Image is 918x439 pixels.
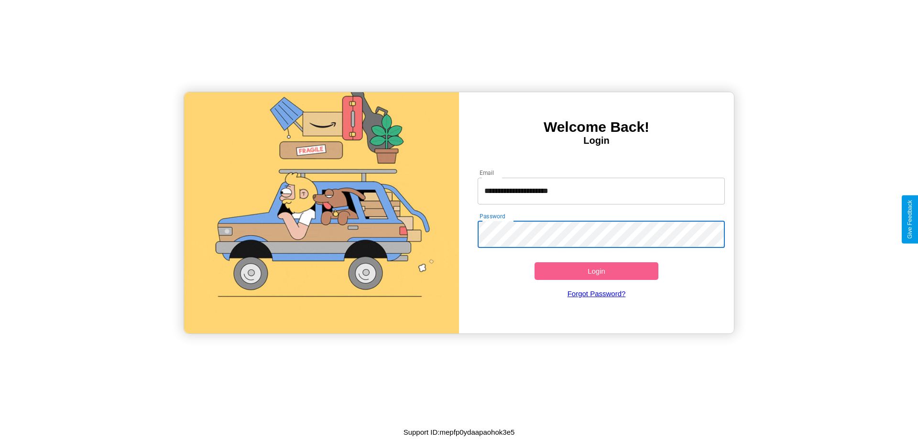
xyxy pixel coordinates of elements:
[459,135,734,146] h4: Login
[404,426,515,439] p: Support ID: mepfp0ydaapaohok3e5
[184,92,459,333] img: gif
[480,212,505,220] label: Password
[535,262,658,280] button: Login
[473,280,721,307] a: Forgot Password?
[907,200,913,239] div: Give Feedback
[459,119,734,135] h3: Welcome Back!
[480,169,494,177] label: Email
